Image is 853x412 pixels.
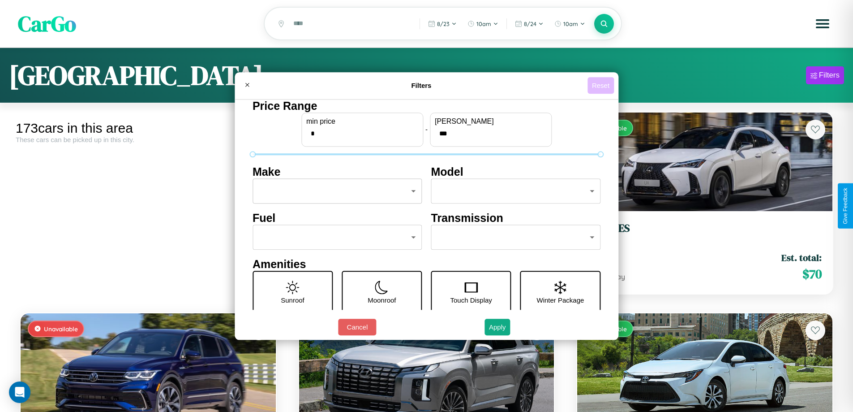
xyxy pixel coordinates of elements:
label: min price [306,117,418,126]
span: Est. total: [781,251,822,264]
div: Open Intercom Messenger [9,382,30,403]
span: 8 / 24 [524,20,536,27]
p: Sunroof [281,294,304,306]
p: Touch Display [450,294,492,306]
span: Unavailable [44,325,78,333]
button: 8/24 [510,17,548,31]
span: 10am [563,20,578,27]
h3: Lexus ES [588,222,822,235]
button: Filters [806,66,844,84]
div: These cars can be picked up in this city. [16,136,281,143]
div: 173 cars in this area [16,121,281,136]
label: [PERSON_NAME] [435,117,547,126]
div: Give Feedback [842,188,849,224]
h4: Transmission [431,212,601,225]
span: $ 70 [802,265,822,283]
button: Cancel [338,319,376,335]
button: Open menu [810,11,835,36]
p: Moonroof [368,294,396,306]
h1: [GEOGRAPHIC_DATA] [9,57,263,94]
a: Lexus ES2019 [588,222,822,244]
button: 8/23 [424,17,461,31]
button: Apply [484,319,510,335]
p: - [425,123,428,135]
button: 10am [463,17,503,31]
h4: Fuel [253,212,422,225]
h4: Model [431,165,601,178]
div: Filters [819,71,840,80]
h4: Amenities [253,258,600,271]
h4: Make [253,165,422,178]
span: 10am [476,20,491,27]
p: Winter Package [537,294,584,306]
h4: Filters [255,82,587,89]
button: 10am [550,17,590,31]
span: 8 / 23 [437,20,450,27]
button: Reset [587,77,614,94]
h4: Price Range [253,100,600,113]
span: CarGo [18,9,76,39]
